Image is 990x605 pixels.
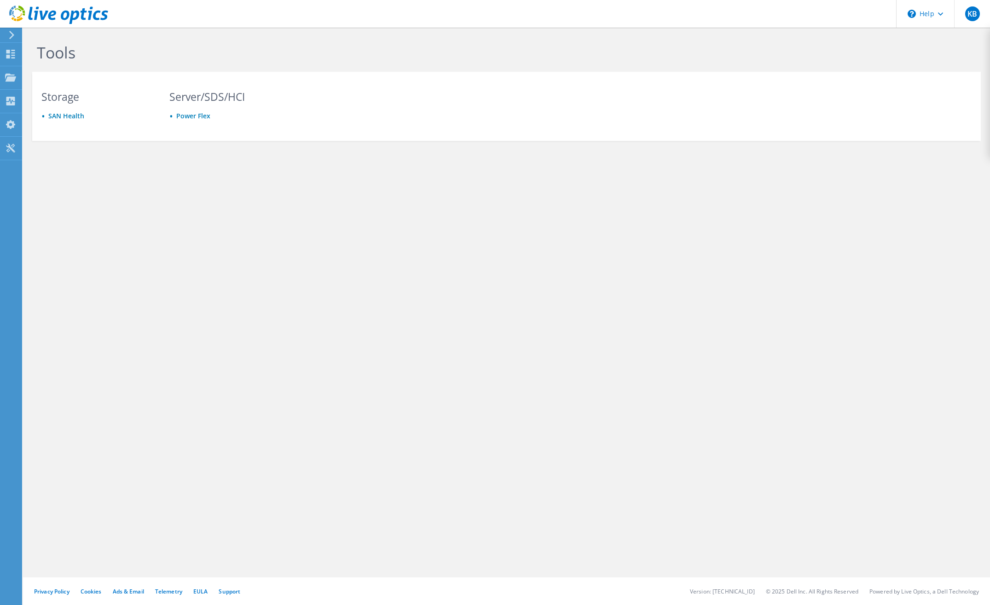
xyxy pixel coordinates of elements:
[965,6,980,21] span: KB
[113,588,144,595] a: Ads & Email
[219,588,240,595] a: Support
[48,111,84,120] a: SAN Health
[766,588,858,595] li: © 2025 Dell Inc. All Rights Reserved
[193,588,208,595] a: EULA
[41,92,152,102] h3: Storage
[155,588,182,595] a: Telemetry
[34,588,69,595] a: Privacy Policy
[169,92,280,102] h3: Server/SDS/HCI
[690,588,755,595] li: Version: [TECHNICAL_ID]
[869,588,979,595] li: Powered by Live Optics, a Dell Technology
[908,10,916,18] svg: \n
[37,43,658,62] h1: Tools
[176,111,210,120] a: Power Flex
[81,588,102,595] a: Cookies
